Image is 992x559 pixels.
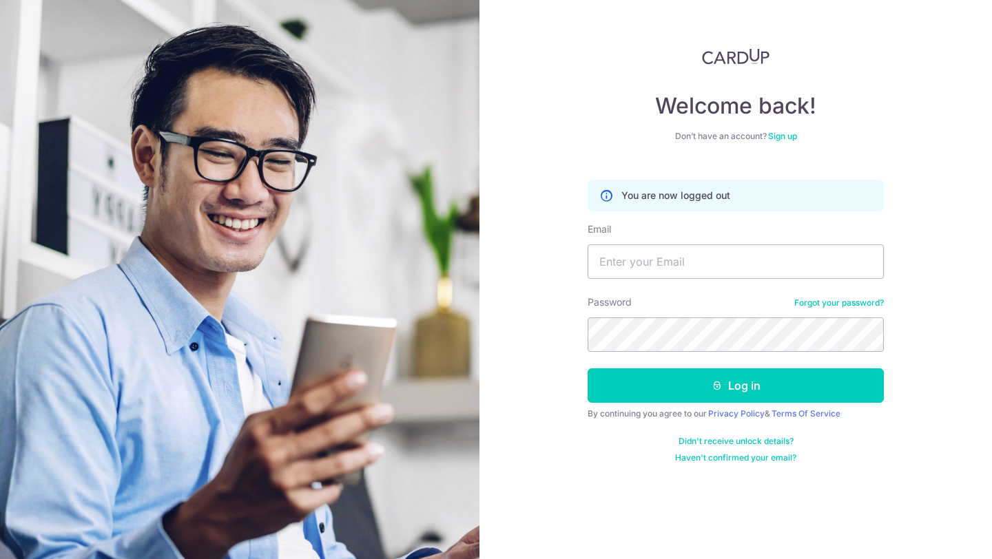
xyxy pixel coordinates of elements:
[588,368,884,403] button: Log in
[772,408,840,419] a: Terms Of Service
[675,452,796,463] a: Haven't confirmed your email?
[794,297,884,308] a: Forgot your password?
[588,244,884,279] input: Enter your Email
[588,295,632,309] label: Password
[621,189,730,202] p: You are now logged out
[702,48,769,65] img: CardUp Logo
[588,92,884,120] h4: Welcome back!
[588,222,611,236] label: Email
[588,131,884,142] div: Don’t have an account?
[708,408,765,419] a: Privacy Policy
[768,131,797,141] a: Sign up
[588,408,884,419] div: By continuing you agree to our &
[679,436,794,447] a: Didn't receive unlock details?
